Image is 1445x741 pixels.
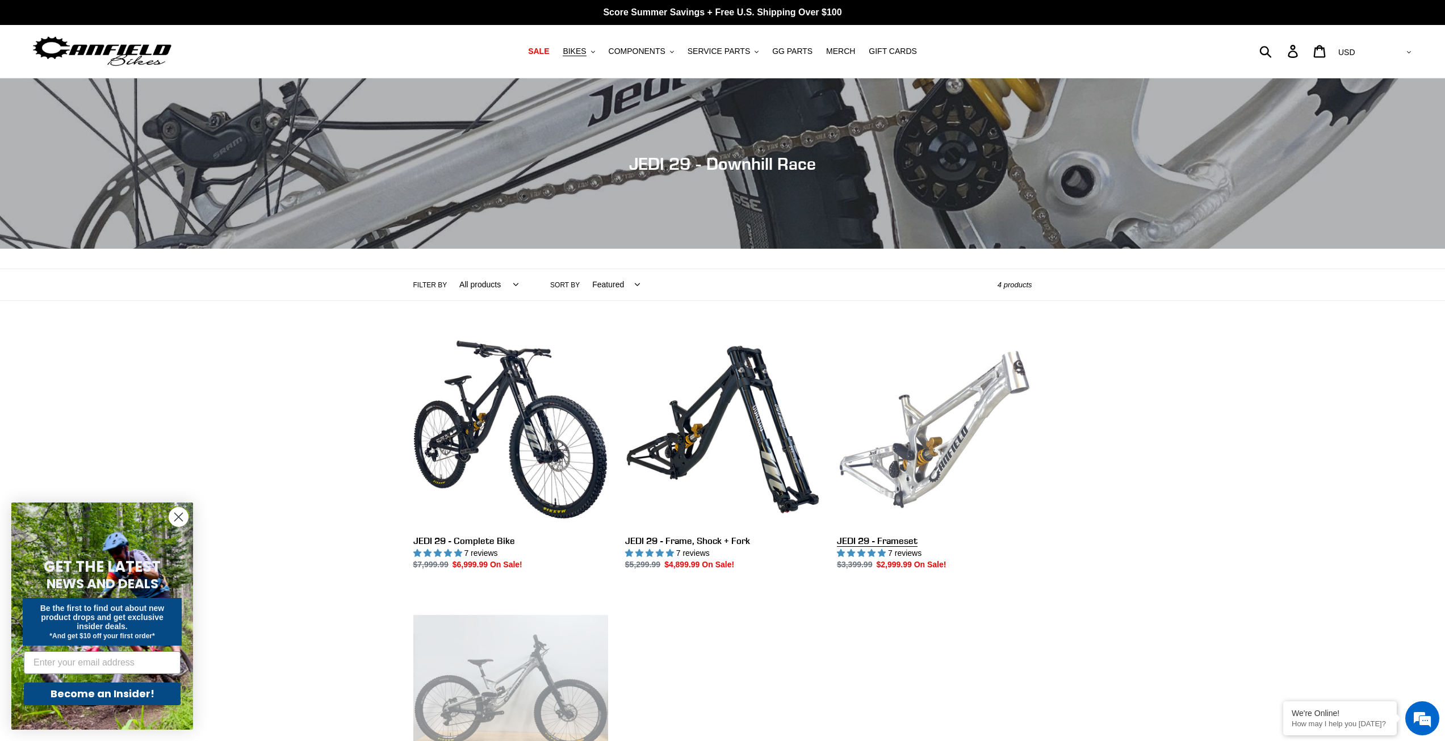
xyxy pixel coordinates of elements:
span: SALE [528,47,549,56]
span: JEDI 29 - Downhill Race [629,153,816,174]
label: Sort by [550,280,580,290]
p: How may I help you today? [1292,719,1388,728]
span: MERCH [826,47,855,56]
input: Enter your email address [24,651,181,674]
span: NEWS AND DEALS [47,575,158,593]
span: GG PARTS [772,47,812,56]
span: *And get $10 off your first order* [49,632,154,640]
a: SALE [522,44,555,59]
span: Be the first to find out about new product drops and get exclusive insider deals. [40,604,165,631]
input: Search [1266,39,1295,64]
button: COMPONENTS [603,44,680,59]
span: GET THE LATEST [44,556,161,577]
a: GIFT CARDS [863,44,923,59]
label: Filter by [413,280,447,290]
span: GIFT CARDS [869,47,917,56]
div: We're Online! [1292,709,1388,718]
button: SERVICE PARTS [682,44,764,59]
a: MERCH [820,44,861,59]
img: Canfield Bikes [31,34,173,69]
button: BIKES [557,44,600,59]
a: GG PARTS [767,44,818,59]
button: Become an Insider! [24,683,181,705]
span: SERVICE PARTS [688,47,750,56]
span: COMPONENTS [609,47,665,56]
span: BIKES [563,47,586,56]
span: 4 products [998,281,1032,289]
button: Close dialog [169,507,189,527]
